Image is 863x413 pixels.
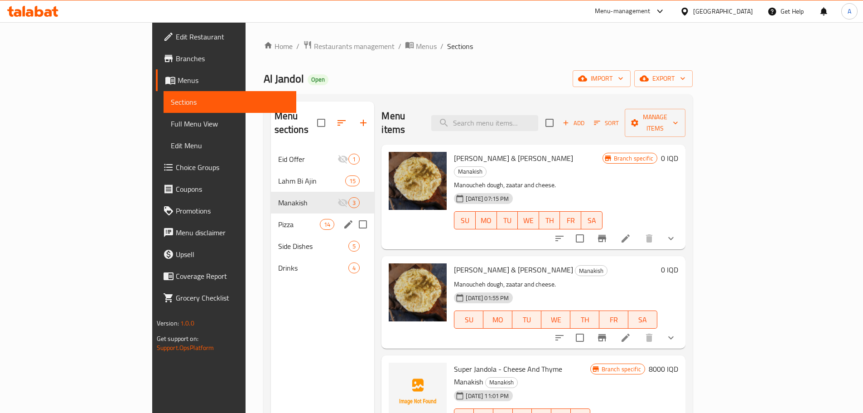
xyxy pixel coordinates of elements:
span: 1 [349,155,359,164]
button: SU [454,211,476,229]
button: Branch-specific-item [591,327,613,349]
div: items [348,241,360,252]
span: 5 [349,242,359,251]
span: SA [632,313,654,326]
li: / [440,41,444,52]
button: show more [660,228,682,249]
span: FR [603,313,625,326]
span: Menus [416,41,437,52]
span: Pizza [278,219,320,230]
a: Menus [405,40,437,52]
button: TH [570,311,599,329]
a: Sections [164,91,296,113]
div: Manakish [454,166,487,177]
span: Version: [157,317,179,329]
span: Menu disclaimer [176,227,289,238]
a: Menu disclaimer [156,222,296,243]
div: Drinks4 [271,257,375,279]
span: Select to update [570,229,589,248]
span: Menus [178,75,289,86]
div: Eid Offer1 [271,148,375,170]
span: Grocery Checklist [176,292,289,303]
span: Sort items [588,116,625,130]
span: 3 [349,199,359,207]
a: Edit Menu [164,135,296,156]
h6: 8000 IQD [649,363,678,375]
span: SA [585,214,599,227]
button: delete [638,327,660,349]
span: [DATE] 01:55 PM [462,294,512,302]
button: Branch-specific-item [591,228,613,249]
span: [DATE] 11:01 PM [462,392,512,400]
div: items [348,154,360,165]
span: Sections [447,41,473,52]
span: Branches [176,53,289,64]
button: sort-choices [549,228,570,249]
button: SA [581,211,603,229]
span: Drinks [278,262,349,273]
div: items [345,175,360,186]
nav: Menu sections [271,145,375,282]
button: SA [628,311,657,329]
span: Select all sections [312,113,331,132]
span: Manakish [454,166,486,177]
a: Menus [156,69,296,91]
button: TH [539,211,560,229]
button: FR [560,211,581,229]
button: Sort [592,116,621,130]
span: Edit Restaurant [176,31,289,42]
span: Coupons [176,184,289,194]
span: MO [487,313,509,326]
li: / [296,41,299,52]
span: Open [308,76,328,83]
div: Pizza14edit [271,214,375,235]
a: Grocery Checklist [156,287,296,309]
button: Add section [352,112,374,134]
button: MO [476,211,497,229]
div: Manakish3 [271,192,375,214]
div: Lahm Bi Ajin15 [271,170,375,192]
span: TU [516,313,538,326]
a: Edit Restaurant [156,26,296,48]
div: Manakish [485,377,518,388]
p: Manoucheh dough, zaatar and cheese. [454,180,602,191]
a: Coupons [156,178,296,200]
span: Manakish [575,266,607,276]
a: Choice Groups [156,156,296,178]
span: Sort sections [331,112,352,134]
button: WE [518,211,539,229]
button: Manage items [625,109,685,137]
a: Edit menu item [620,332,631,343]
div: Eid Offer [278,154,338,165]
span: 14 [320,220,334,229]
span: Select to update [570,328,589,347]
div: Manakish [278,197,338,208]
a: Branches [156,48,296,69]
span: [PERSON_NAME] & [PERSON_NAME] [454,263,573,277]
button: TU [497,211,518,229]
span: export [641,73,685,84]
span: Sort [594,118,619,128]
svg: Show Choices [665,332,676,343]
h6: 0 IQD [661,263,678,276]
button: WE [541,311,570,329]
span: WE [545,313,567,326]
span: Manakish [486,377,517,388]
span: Upsell [176,249,289,260]
span: Lahm Bi Ajin [278,175,346,186]
a: Edit menu item [620,233,631,244]
img: Zaatar & Cheese Manoucheh [389,263,447,321]
svg: Show Choices [665,233,676,244]
span: Coverage Report [176,271,289,282]
button: Add [559,116,588,130]
span: Branch specific [610,154,657,163]
span: Get support on: [157,333,198,345]
input: search [431,115,538,131]
span: Super Jandola - Cheese And Thyme Manakish [454,362,562,389]
div: [GEOGRAPHIC_DATA] [693,6,753,16]
span: MO [479,214,493,227]
button: SU [454,311,483,329]
span: Choice Groups [176,162,289,173]
p: Manoucheh dough, zaatar and cheese. [454,279,657,290]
